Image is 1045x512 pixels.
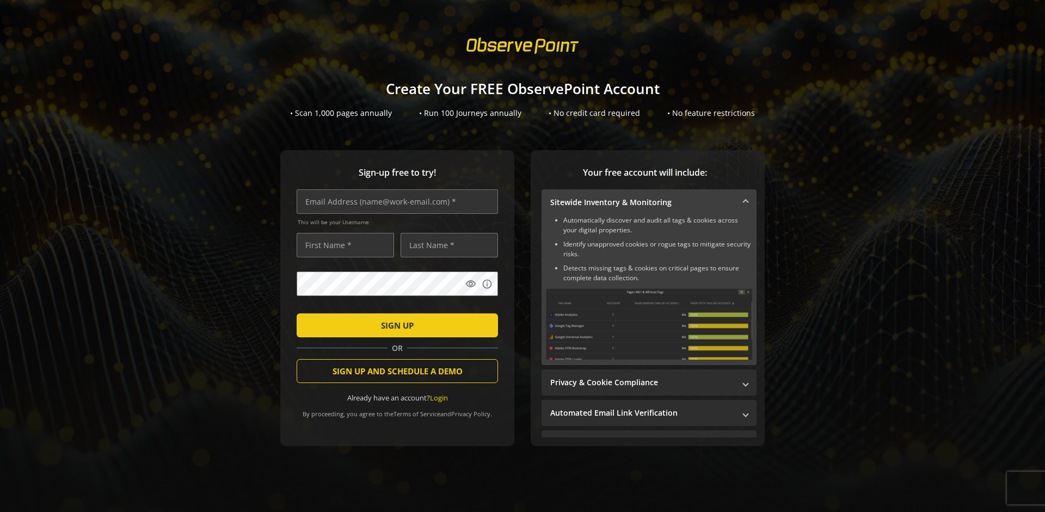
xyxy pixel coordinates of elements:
[401,233,498,257] input: Last Name *
[550,377,735,388] mat-panel-title: Privacy & Cookie Compliance
[451,410,490,418] a: Privacy Policy
[546,288,752,360] img: Sitewide Inventory & Monitoring
[297,393,498,403] div: Already have an account?
[297,359,498,383] button: SIGN UP AND SCHEDULE A DEMO
[550,408,735,418] mat-panel-title: Automated Email Link Verification
[290,108,392,119] div: • Scan 1,000 pages annually
[563,263,752,283] li: Detects missing tags & cookies on critical pages to ensure complete data collection.
[482,279,493,289] mat-icon: info
[542,166,748,179] span: Your free account will include:
[563,215,752,235] li: Automatically discover and audit all tags & cookies across your digital properties.
[563,239,752,259] li: Identify unapproved cookies or rogue tags to mitigate security risks.
[388,343,407,354] span: OR
[333,361,463,381] span: SIGN UP AND SCHEDULE A DEMO
[542,215,757,365] div: Sitewide Inventory & Monitoring
[430,393,448,403] a: Login
[297,166,498,179] span: Sign-up free to try!
[542,369,757,396] mat-expansion-panel-header: Privacy & Cookie Compliance
[542,189,757,215] mat-expansion-panel-header: Sitewide Inventory & Monitoring
[550,197,735,208] mat-panel-title: Sitewide Inventory & Monitoring
[549,108,640,119] div: • No credit card required
[297,233,394,257] input: First Name *
[381,316,414,335] span: SIGN UP
[542,430,757,457] mat-expansion-panel-header: Performance Monitoring with Web Vitals
[297,189,498,214] input: Email Address (name@work-email.com) *
[542,400,757,426] mat-expansion-panel-header: Automated Email Link Verification
[667,108,755,119] div: • No feature restrictions
[297,313,498,337] button: SIGN UP
[297,403,498,418] div: By proceeding, you agree to the and .
[465,279,476,289] mat-icon: visibility
[419,108,521,119] div: • Run 100 Journeys annually
[394,410,440,418] a: Terms of Service
[298,218,498,226] span: This will be your Username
